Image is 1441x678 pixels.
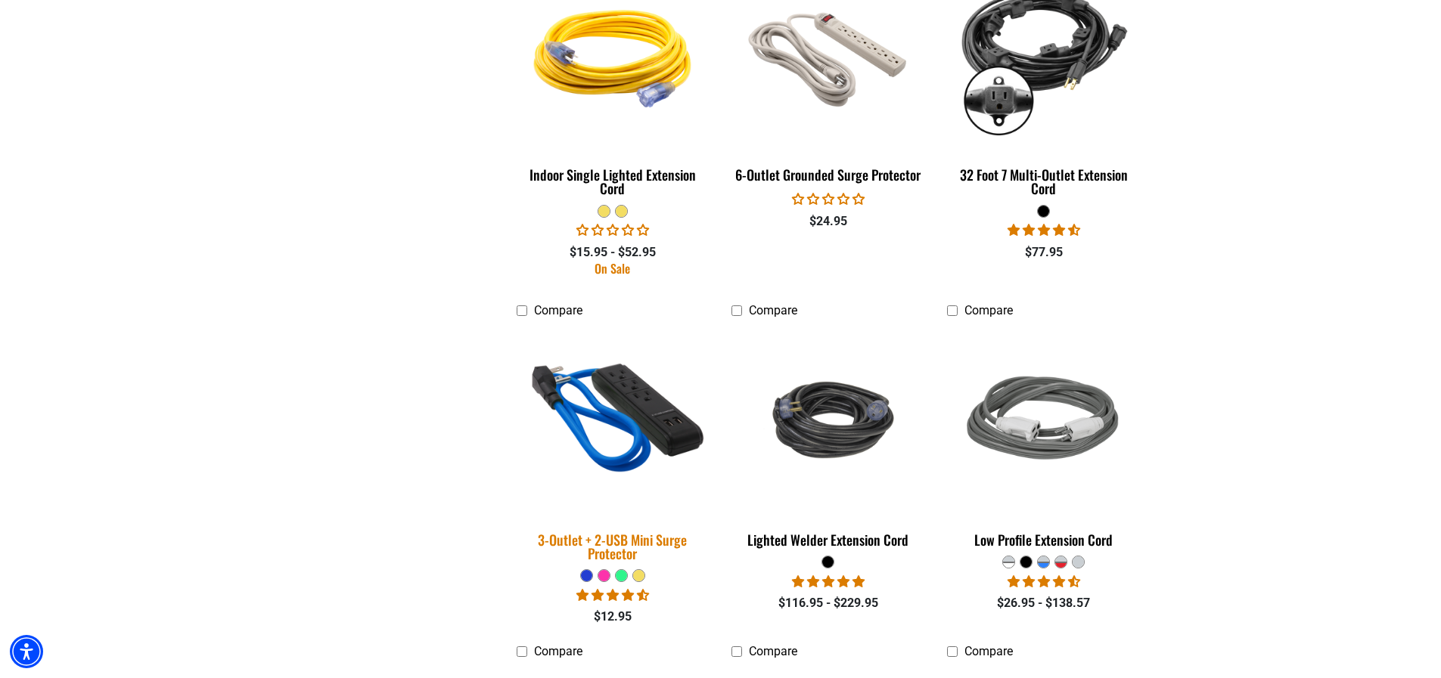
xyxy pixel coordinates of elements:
[517,243,710,262] div: $15.95 - $52.95
[507,324,719,517] img: blue
[949,333,1139,506] img: grey & white
[733,362,924,478] img: black
[1008,223,1080,237] span: 4.73 stars
[947,533,1140,546] div: Low Profile Extension Cord
[792,192,865,206] span: 0.00 stars
[749,644,797,658] span: Compare
[947,594,1140,612] div: $26.95 - $138.57
[534,644,582,658] span: Compare
[576,223,649,237] span: 0.00 stars
[731,533,924,546] div: Lighted Welder Extension Cord
[517,533,710,560] div: 3-Outlet + 2-USB Mini Surge Protector
[731,326,924,556] a: black Lighted Welder Extension Cord
[731,168,924,181] div: 6-Outlet Grounded Surge Protector
[10,635,43,668] div: Accessibility Menu
[534,303,582,317] span: Compare
[1008,574,1080,589] span: 4.50 stars
[947,243,1140,262] div: $77.95
[947,326,1140,556] a: grey & white Low Profile Extension Cord
[964,303,1013,317] span: Compare
[576,588,649,602] span: 4.36 stars
[517,168,710,195] div: Indoor Single Lighted Extension Cord
[792,574,865,589] span: 5.00 stars
[517,326,710,569] a: blue 3-Outlet + 2-USB Mini Surge Protector
[731,594,924,612] div: $116.95 - $229.95
[517,608,710,626] div: $12.95
[731,212,924,231] div: $24.95
[749,303,797,317] span: Compare
[517,262,710,274] div: On Sale
[947,168,1140,195] div: 32 Foot 7 Multi-Outlet Extension Cord
[964,644,1013,658] span: Compare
